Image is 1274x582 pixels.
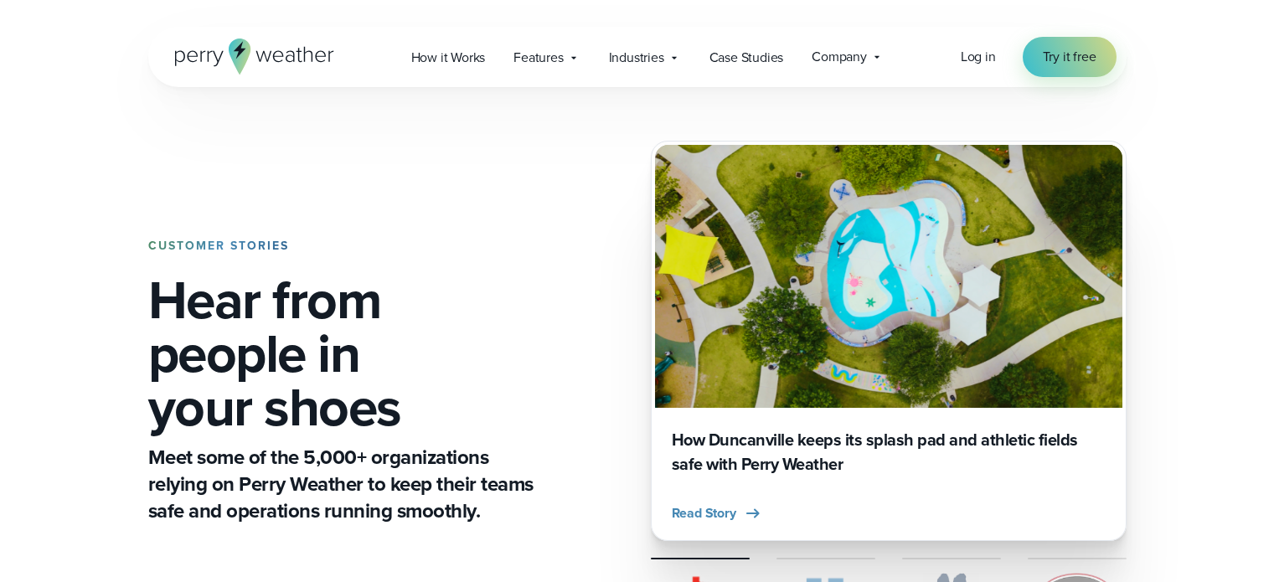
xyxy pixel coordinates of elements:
[148,444,540,524] p: Meet some of the 5,000+ organizations relying on Perry Weather to keep their teams safe and opera...
[651,141,1127,541] div: 1 of 4
[709,48,784,68] span: Case Studies
[812,47,867,67] span: Company
[148,273,540,434] h1: Hear from people in your shoes
[148,237,289,255] strong: CUSTOMER STORIES
[655,145,1122,408] img: Duncanville Splash Pad
[651,141,1127,541] a: Duncanville Splash Pad How Duncanville keeps its splash pad and athletic fields safe with Perry W...
[513,48,563,68] span: Features
[961,47,996,66] span: Log in
[1023,37,1117,77] a: Try it free
[651,141,1127,541] div: slideshow
[695,40,798,75] a: Case Studies
[672,428,1106,476] h3: How Duncanville keeps its splash pad and athletic fields safe with Perry Weather
[672,503,763,523] button: Read Story
[961,47,996,67] a: Log in
[672,503,736,523] span: Read Story
[397,40,500,75] a: How it Works
[609,48,664,68] span: Industries
[411,48,486,68] span: How it Works
[1043,47,1096,67] span: Try it free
